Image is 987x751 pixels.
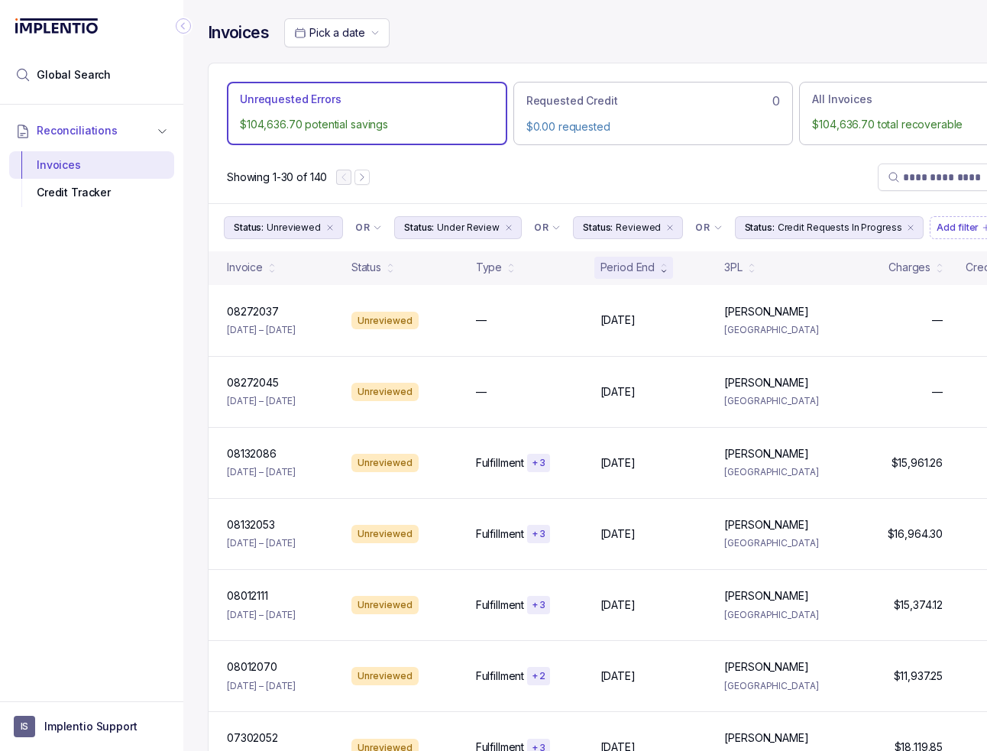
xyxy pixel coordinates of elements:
p: $16,964.30 [888,526,943,542]
p: — [932,384,943,400]
button: Filter Chip Unreviewed [224,216,343,239]
p: Unreviewed [267,220,321,235]
button: Filter Chip Connector undefined [689,217,728,238]
p: Requested Credit [526,93,618,108]
p: [DATE] – [DATE] [227,322,296,338]
p: 08132053 [227,517,275,532]
span: Pick a date [309,26,364,39]
p: $15,374.12 [894,597,943,613]
p: $11,937.25 [894,668,943,684]
p: OR [355,222,370,234]
p: $0.00 requested [526,119,781,134]
p: OR [695,222,710,234]
div: Status [351,260,381,275]
p: Reviewed [616,220,661,235]
div: 0 [526,92,781,110]
p: Fulfillment [476,455,524,471]
p: [GEOGRAPHIC_DATA] [724,607,830,623]
p: 07302052 [227,730,278,746]
div: Unreviewed [351,383,419,401]
h4: Invoices [208,22,269,44]
p: [DATE] – [DATE] [227,678,296,694]
div: Charges [888,260,930,275]
p: 08012111 [227,588,268,604]
p: [GEOGRAPHIC_DATA] [724,465,830,480]
button: Filter Chip Connector undefined [528,217,567,238]
p: [GEOGRAPHIC_DATA] [724,393,830,409]
button: Date Range Picker [284,18,390,47]
p: [PERSON_NAME] [724,304,808,319]
div: Unreviewed [351,454,419,472]
p: [DATE] [600,597,636,613]
p: Fulfillment [476,597,524,613]
p: [PERSON_NAME] [724,730,808,746]
p: [PERSON_NAME] [724,375,808,390]
button: Reconciliations [9,114,174,147]
p: [DATE] [600,455,636,471]
p: Status: [234,220,264,235]
div: Unreviewed [351,596,419,614]
p: [GEOGRAPHIC_DATA] [724,678,830,694]
div: Unreviewed [351,312,419,330]
p: — [932,312,943,328]
p: + 3 [532,599,545,611]
p: [DATE] [600,668,636,684]
div: 3PL [724,260,743,275]
p: [DATE] – [DATE] [227,607,296,623]
p: [GEOGRAPHIC_DATA] [724,536,830,551]
p: 08012070 [227,659,277,675]
p: [GEOGRAPHIC_DATA] [724,322,830,338]
div: Collapse Icon [174,17,193,35]
div: Credit Tracker [21,179,162,206]
div: Invoice [227,260,263,275]
button: Filter Chip Connector undefined [349,217,388,238]
p: — [476,384,487,400]
button: Filter Chip Under Review [394,216,522,239]
p: Status: [404,220,434,235]
p: [PERSON_NAME] [724,588,808,604]
button: Filter Chip Reviewed [573,216,683,239]
div: Type [476,260,502,275]
p: 08272045 [227,375,279,390]
p: [PERSON_NAME] [724,517,808,532]
p: + 3 [532,457,545,469]
p: Status: [745,220,775,235]
p: Fulfillment [476,668,524,684]
p: [DATE] [600,384,636,400]
p: $104,636.70 potential savings [240,117,494,132]
p: Status: [583,220,613,235]
li: Filter Chip Connector undefined [695,222,722,234]
button: Next Page [354,170,370,185]
p: 08272037 [227,304,279,319]
p: 08132086 [227,446,277,461]
p: Fulfillment [476,526,524,542]
p: Implentio Support [44,719,138,734]
span: Reconciliations [37,123,118,138]
p: [PERSON_NAME] [724,446,808,461]
li: Filter Chip Connector undefined [355,222,382,234]
p: Under Review [437,220,500,235]
p: Credit Requests In Progress [778,220,902,235]
search: Date Range Picker [294,25,364,40]
div: remove content [904,222,917,234]
p: All Invoices [812,92,872,107]
div: Unreviewed [351,525,419,543]
div: remove content [503,222,515,234]
p: — [476,312,487,328]
p: [DATE] [600,526,636,542]
button: Filter Chip Credit Requests In Progress [735,216,924,239]
p: [PERSON_NAME] [724,659,808,675]
p: $15,961.26 [892,455,943,471]
div: Invoices [21,151,162,179]
li: Filter Chip Connector undefined [534,222,561,234]
div: Period End [600,260,655,275]
p: [DATE] – [DATE] [227,465,296,480]
span: Global Search [37,67,111,83]
button: User initialsImplentio Support [14,716,170,737]
div: remove content [664,222,676,234]
div: Unreviewed [351,667,419,685]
